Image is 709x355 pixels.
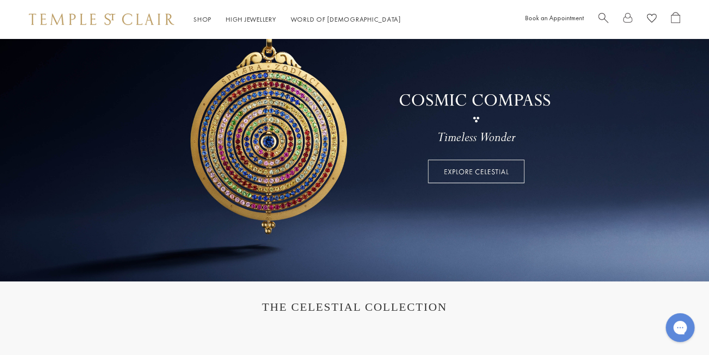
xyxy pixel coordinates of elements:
a: ShopShop [193,15,211,24]
a: Book an Appointment [525,13,584,22]
a: Open Shopping Bag [671,12,680,27]
a: Search [598,12,608,27]
img: Temple St. Clair [29,13,174,25]
a: World of [DEMOGRAPHIC_DATA]World of [DEMOGRAPHIC_DATA] [291,15,401,24]
a: View Wishlist [647,12,657,27]
iframe: Gorgias live chat messenger [661,310,699,345]
nav: Main navigation [193,13,401,25]
a: High JewelleryHigh Jewellery [226,15,276,24]
h1: THE CELESTIAL COLLECTION [39,301,670,314]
